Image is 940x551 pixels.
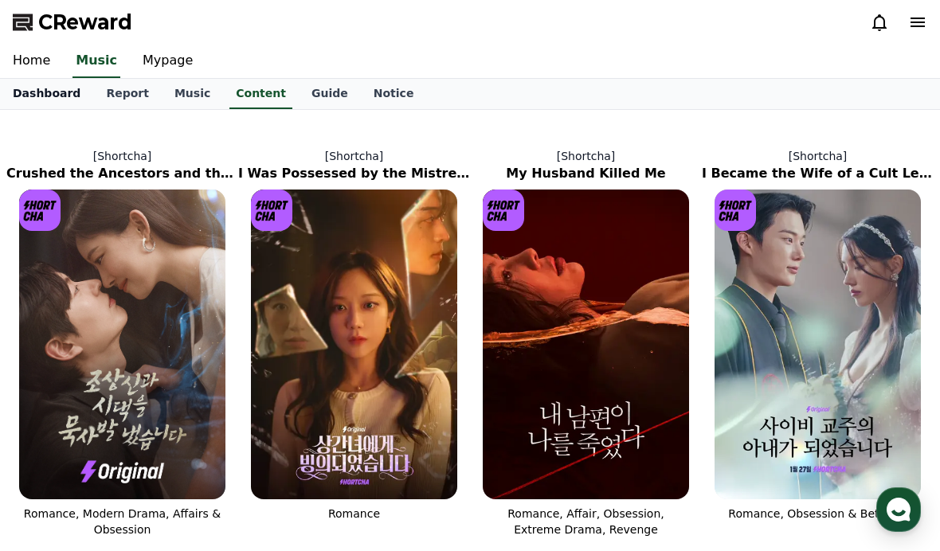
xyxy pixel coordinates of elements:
img: I Was Possessed by the Mistress [251,190,457,499]
h2: Crushed the Ancestors and the In-Laws [6,164,238,183]
img: I Became the Wife of a Cult Leader [715,190,921,499]
a: Mypage [130,45,206,78]
a: Settings [206,419,306,459]
span: Romance [328,507,380,520]
a: Notice [361,79,427,109]
span: Romance, Obsession & Betrayal [728,507,907,520]
a: [Shortcha] Crushed the Ancestors and the In-Laws Crushed the Ancestors and the In-Laws [object Ob... [6,135,238,550]
img: My Husband Killed Me [483,190,689,499]
a: Music [72,45,120,78]
a: Content [229,79,292,109]
h2: My Husband Killed Me [470,164,702,183]
p: [Shortcha] [238,148,470,164]
span: CReward [38,10,132,35]
p: [Shortcha] [6,148,238,164]
p: [Shortcha] [470,148,702,164]
img: [object Object] Logo [715,190,756,231]
a: Messages [105,419,206,459]
a: Guide [299,79,361,109]
p: [Shortcha] [702,148,934,164]
img: [object Object] Logo [251,190,292,231]
span: Romance, Affair, Obsession, Extreme Drama, Revenge [507,507,664,536]
h2: I Became the Wife of a Cult Leader [702,164,934,183]
span: Romance, Modern Drama, Affairs & Obsession [24,507,221,536]
img: [object Object] Logo [19,190,61,231]
a: Home [5,419,105,459]
a: CReward [13,10,132,35]
a: [Shortcha] I Was Possessed by the Mistress I Was Possessed by the Mistress [object Object] Logo R... [238,135,470,550]
a: Music [162,79,223,109]
span: Messages [132,444,179,456]
a: [Shortcha] My Husband Killed Me My Husband Killed Me [object Object] Logo Romance, Affair, Obsess... [470,135,702,550]
span: Home [41,443,69,455]
h2: I Was Possessed by the Mistress [238,164,470,183]
span: Settings [236,443,275,455]
img: Crushed the Ancestors and the In-Laws [19,190,225,499]
img: [object Object] Logo [483,190,524,231]
a: [Shortcha] I Became the Wife of a Cult Leader I Became the Wife of a Cult Leader [object Object] ... [702,135,934,550]
a: Report [93,79,162,109]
